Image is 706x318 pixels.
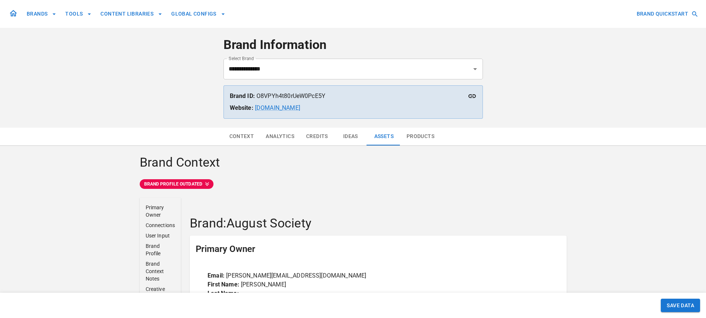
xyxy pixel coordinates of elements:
p: [PERSON_NAME][EMAIL_ADDRESS][DOMAIN_NAME] [208,271,549,280]
p: Primary Owner [146,204,175,219]
strong: Website: [230,104,253,111]
h4: Brand Context [140,155,567,170]
strong: Email: [208,272,225,279]
button: Analytics [260,128,300,145]
button: SAVE DATA [661,299,700,312]
label: Select Brand [229,55,254,62]
h4: Brand Information [223,37,483,53]
a: BRAND PROFILE OUTDATED [140,179,567,189]
strong: Last Name: [208,290,239,297]
h5: Primary Owner [196,243,255,255]
div: Primary Owner [190,236,567,262]
button: BRANDS [24,7,59,21]
p: BRAND PROFILE OUTDATED [144,181,202,187]
button: Ideas [334,128,367,145]
button: TOOLS [62,7,95,21]
strong: First Name: [208,281,239,288]
button: GLOBAL CONFIGS [168,7,228,21]
button: Products [401,128,440,145]
p: [PERSON_NAME] [208,280,549,289]
a: [DOMAIN_NAME] [255,104,300,111]
h4: Brand: August Society [190,216,567,231]
button: BRAND QUICKSTART [634,7,700,21]
button: Assets [367,128,401,145]
button: Credits [300,128,334,145]
p: Brand Context Notes [146,260,175,282]
button: CONTENT LIBRARIES [97,7,165,21]
p: O8VPYh4t80rUeW0PcE5Y [230,92,477,101]
button: Open [470,64,480,74]
strong: Brand ID: [230,92,255,99]
p: Creative Direction Notes [146,285,175,308]
p: Brand Profile [146,242,175,257]
p: Connections [146,222,175,229]
p: User Input [146,232,175,239]
button: Context [223,128,260,145]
